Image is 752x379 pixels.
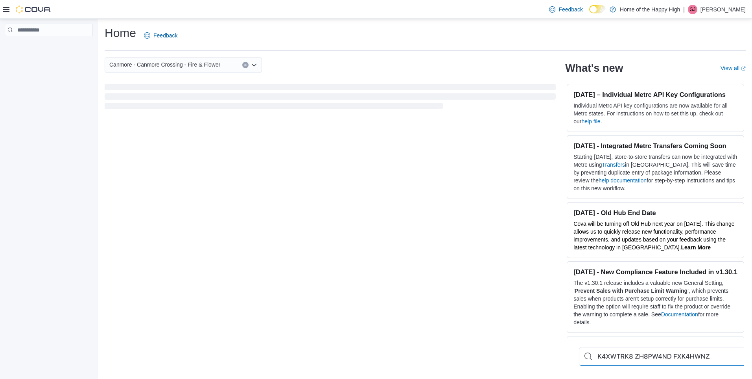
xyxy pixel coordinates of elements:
[589,13,590,14] span: Dark Mode
[565,62,623,74] h2: What's new
[251,62,257,68] button: Open list of options
[141,28,181,43] a: Feedback
[105,85,556,111] span: Loading
[573,142,737,150] h3: [DATE] - Integrated Metrc Transfers Coming Soon
[620,5,680,14] p: Home of the Happy High
[681,244,711,251] a: Learn More
[573,279,737,326] p: The v1.30.1 release includes a valuable new General Setting, ' ', which prevents sales when produ...
[573,221,734,251] span: Cova will be turning off Old Hub next year on [DATE]. This change allows us to quickly release ne...
[16,6,51,13] img: Cova
[5,38,93,57] nav: Complex example
[581,118,600,124] a: help file
[573,91,737,98] h3: [DATE] – Individual Metrc API Key Configurations
[573,102,737,125] p: Individual Metrc API key configurations are now available for all Metrc states. For instructions ...
[573,209,737,217] h3: [DATE] - Old Hub End Date
[558,6,582,13] span: Feedback
[153,32,177,39] span: Feedback
[573,268,737,276] h3: [DATE] - New Compliance Feature Included in v1.30.1
[602,162,625,168] a: Transfers
[688,5,697,14] div: Gavin Jaques
[546,2,586,17] a: Feedback
[661,311,698,318] a: Documentation
[589,5,606,13] input: Dark Mode
[700,5,746,14] p: [PERSON_NAME]
[599,177,647,184] a: help documentation
[242,62,249,68] button: Clear input
[721,65,746,71] a: View allExternal link
[689,5,695,14] span: GJ
[683,5,685,14] p: |
[575,288,687,294] strong: Prevent Sales with Purchase Limit Warning
[573,153,737,192] p: Starting [DATE], store-to-store transfers can now be integrated with Metrc using in [GEOGRAPHIC_D...
[741,66,746,71] svg: External link
[109,60,220,69] span: Canmore - Canmore Crossing - Fire & Flower
[105,25,136,41] h1: Home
